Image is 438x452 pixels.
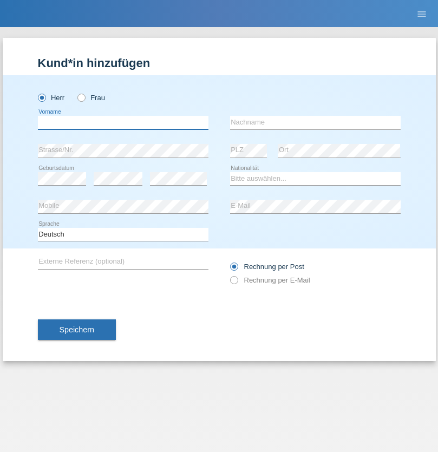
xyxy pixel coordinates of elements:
input: Rechnung per E-Mail [230,276,237,290]
span: Speichern [60,325,94,334]
input: Rechnung per Post [230,263,237,276]
i: menu [416,9,427,19]
input: Herr [38,94,45,101]
h1: Kund*in hinzufügen [38,56,401,70]
input: Frau [77,94,84,101]
label: Frau [77,94,105,102]
button: Speichern [38,319,116,340]
label: Rechnung per E-Mail [230,276,310,284]
label: Rechnung per Post [230,263,304,271]
label: Herr [38,94,65,102]
a: menu [411,10,433,17]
